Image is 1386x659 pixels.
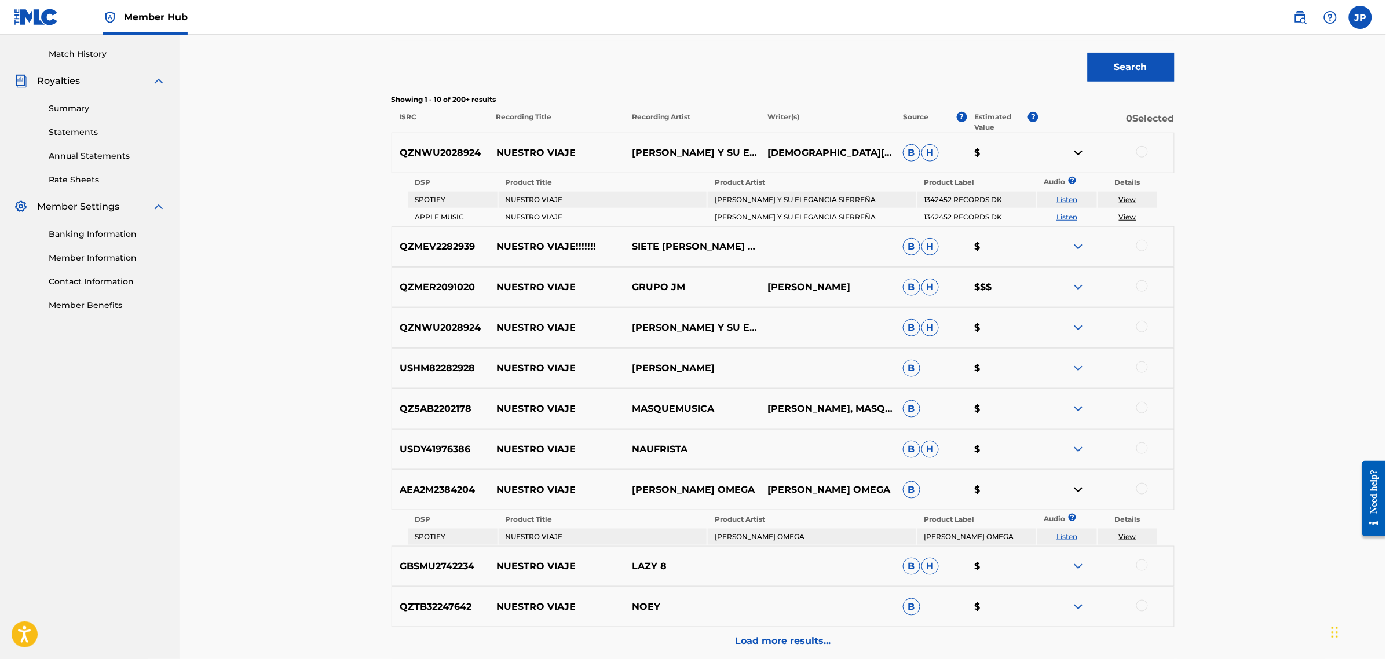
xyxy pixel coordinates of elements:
span: H [921,319,939,336]
a: Listen [1056,532,1077,541]
span: ? [957,112,967,122]
td: [PERSON_NAME] Y SU ELEGANCIA SIERREÑA [708,192,916,208]
button: Search [1088,53,1175,82]
img: Member Settings [14,200,28,214]
p: NUESTRO VIAJE [489,280,624,294]
th: DSP [408,511,498,528]
span: B [903,481,920,499]
p: ISRC [392,112,489,133]
a: Listen [1056,213,1077,221]
p: [PERSON_NAME] OMEGA [624,483,760,497]
span: H [921,144,939,162]
p: [PERSON_NAME] Y SU ELEGANCIA SIERREÑA [624,146,760,160]
th: Details [1098,174,1158,191]
a: Statements [49,126,166,138]
a: View [1119,213,1136,221]
img: expand [1072,280,1085,294]
td: NUESTRO VIAJE [499,192,707,208]
p: [PERSON_NAME] Y SU ELEGANCIA SIERREÑA [624,321,760,335]
p: USHM82282928 [392,361,489,375]
p: 0 Selected [1038,112,1174,133]
p: Source [903,112,928,133]
a: Public Search [1289,6,1312,29]
div: Arrastrar [1332,615,1339,650]
p: GRUPO JM [624,280,760,294]
span: B [903,558,920,575]
p: $ [967,402,1038,416]
p: NUESTRO VIAJE [489,146,624,160]
a: Rate Sheets [49,174,166,186]
div: User Menu [1349,6,1372,29]
span: B [903,238,920,255]
p: [PERSON_NAME] [760,280,895,294]
span: ? [1028,112,1038,122]
p: $ [967,559,1038,573]
span: H [921,558,939,575]
td: SPOTIFY [408,529,498,545]
span: Member Hub [124,10,188,24]
span: B [903,441,920,458]
img: expand [1072,600,1085,614]
p: NUESTRO VIAJE [489,483,624,497]
img: contract [1072,146,1085,160]
img: MLC Logo [14,9,58,25]
p: QZTB32247642 [392,600,489,614]
img: Top Rightsholder [103,10,117,24]
span: B [903,360,920,377]
img: contract [1072,483,1085,497]
p: $ [967,483,1038,497]
p: NUESTRO VIAJE [489,361,624,375]
p: MASQUEMUSICA [624,402,760,416]
span: H [921,238,939,255]
span: B [903,319,920,336]
p: Writer(s) [760,112,895,133]
td: [PERSON_NAME] OMEGA [917,529,1036,545]
p: NOEY [624,600,760,614]
p: NUESTRO VIAJE [489,442,624,456]
iframe: Resource Center [1354,452,1386,545]
p: QZNWU2028924 [392,146,489,160]
p: QZMER2091020 [392,280,489,294]
img: expand [1072,559,1085,573]
img: expand [152,200,166,214]
p: AEA2M2384204 [392,483,489,497]
th: Product Label [917,174,1036,191]
td: 1342452 RECORDS DK [917,192,1036,208]
a: Banking Information [49,228,166,240]
img: help [1323,10,1337,24]
img: expand [1072,402,1085,416]
th: DSP [408,174,498,191]
p: QZMEV2282939 [392,240,489,254]
th: Product Title [499,174,707,191]
th: Product Artist [708,174,916,191]
p: QZ5AB2202178 [392,402,489,416]
p: NUESTRO VIAJE [489,559,624,573]
p: Recording Title [488,112,624,133]
span: B [903,144,920,162]
p: $ [967,361,1038,375]
p: Showing 1 - 10 of 200+ results [392,94,1175,105]
p: SIETE [PERSON_NAME] MC [US_STATE] [624,240,760,254]
p: NAUFRISTA [624,442,760,456]
td: NUESTRO VIAJE [499,209,707,225]
td: [PERSON_NAME] OMEGA [708,529,916,545]
p: GBSMU2742234 [392,559,489,573]
p: $ [967,600,1038,614]
td: NUESTRO VIAJE [499,529,707,545]
p: Estimated Value [975,112,1028,133]
p: Recording Artist [624,112,760,133]
p: NUESTRO VIAJE!!!!!!! [489,240,624,254]
span: ? [1072,514,1073,521]
p: [DEMOGRAPHIC_DATA][PERSON_NAME] [760,146,895,160]
p: QZNWU2028924 [392,321,489,335]
p: Audio [1037,514,1051,524]
p: NUESTRO VIAJE [489,321,624,335]
div: Widget de chat [1328,603,1386,659]
img: expand [1072,240,1085,254]
p: NUESTRO VIAJE [489,600,624,614]
img: Royalties [14,74,28,88]
img: expand [1072,321,1085,335]
div: Help [1319,6,1342,29]
span: H [921,279,939,296]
